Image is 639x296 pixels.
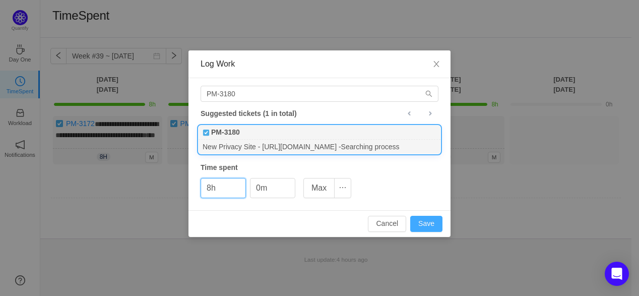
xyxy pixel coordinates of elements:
[303,178,335,198] button: Max
[334,178,351,198] button: icon: ellipsis
[422,50,451,79] button: Close
[203,129,210,136] img: 10738
[425,90,432,97] i: icon: search
[201,107,438,120] div: Suggested tickets (1 in total)
[432,60,440,68] i: icon: close
[201,162,438,173] div: Time spent
[410,216,442,232] button: Save
[368,216,406,232] button: Cancel
[201,86,438,102] input: Search
[605,262,629,286] div: Open Intercom Messenger
[199,140,440,153] div: New Privacy Site - [URL][DOMAIN_NAME] -Searching process
[201,58,438,70] div: Log Work
[211,127,240,138] b: PM-3180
